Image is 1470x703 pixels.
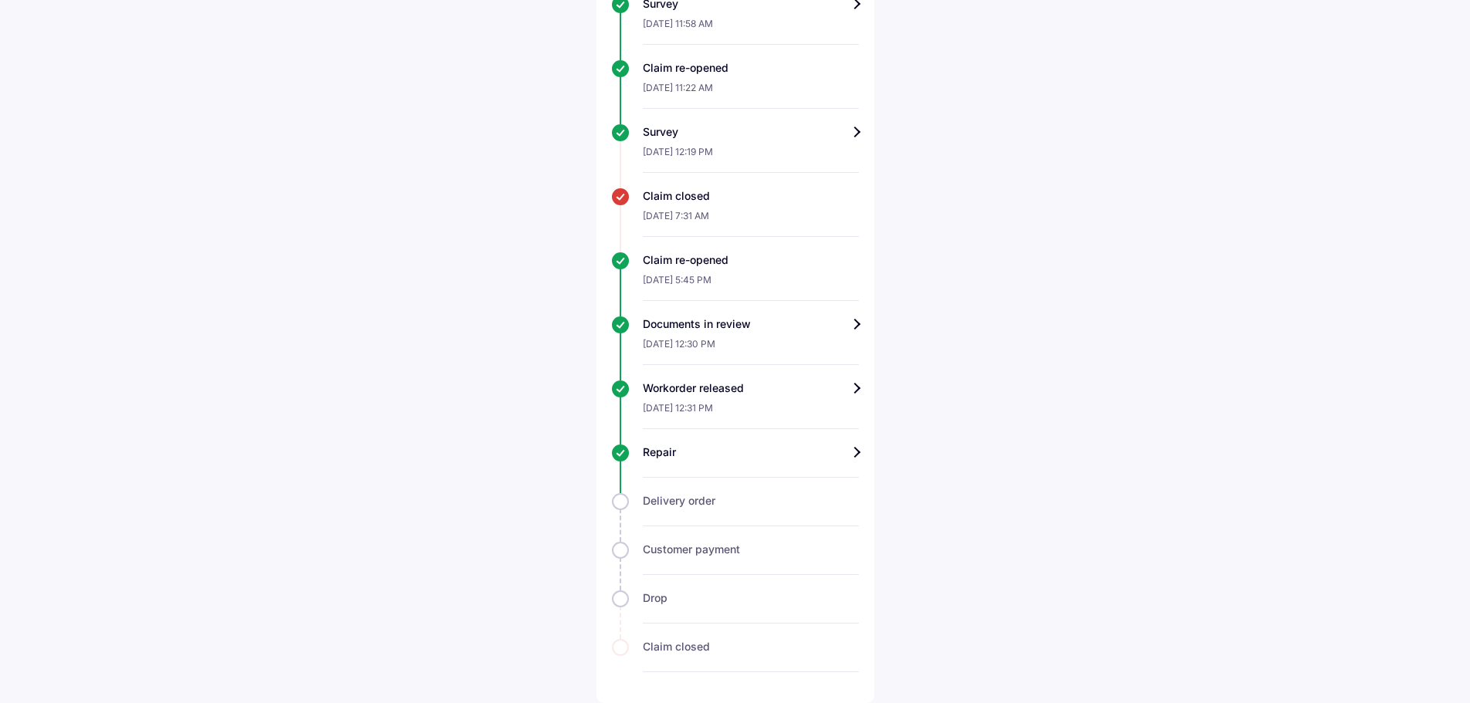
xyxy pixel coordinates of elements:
[643,332,859,365] div: [DATE] 12:30 PM
[643,542,859,557] div: Customer payment
[643,204,859,237] div: [DATE] 7:31 AM
[643,444,859,460] div: Repair
[643,60,859,76] div: Claim re-opened
[643,188,859,204] div: Claim closed
[643,316,859,332] div: Documents in review
[643,493,859,509] div: Delivery order
[643,380,859,396] div: Workorder released
[643,252,859,268] div: Claim re-opened
[643,76,859,109] div: [DATE] 11:22 AM
[643,124,859,140] div: Survey
[643,12,859,45] div: [DATE] 11:58 AM
[643,140,859,173] div: [DATE] 12:19 PM
[643,396,859,429] div: [DATE] 12:31 PM
[643,639,859,654] div: Claim closed
[643,268,859,301] div: [DATE] 5:45 PM
[643,590,859,606] div: Drop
